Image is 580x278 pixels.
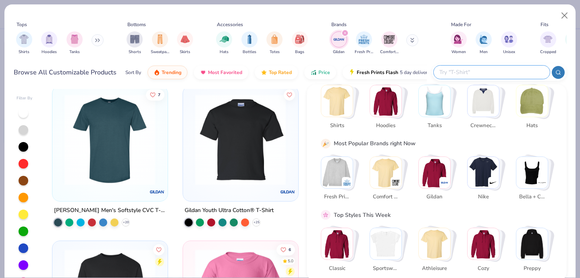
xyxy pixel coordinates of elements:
img: Shirts [321,85,353,117]
img: trending.gif [154,69,160,76]
button: Like [153,244,164,255]
button: filter button [151,31,169,55]
button: Price [304,66,336,79]
span: Unisex [503,49,515,55]
span: Hats [220,49,229,55]
div: filter for Men [476,31,492,55]
img: Totes Image [270,35,279,44]
button: filter button [451,31,467,55]
img: Gildan logo [279,183,295,200]
span: Fresh Prints [324,193,350,201]
button: filter button [67,31,83,55]
button: Stack Card Button Hoodies [370,85,407,133]
span: 6 [289,247,291,251]
button: filter button [127,31,143,55]
img: Unisex Image [504,35,513,44]
span: Cropped [540,49,556,55]
img: Shirts Image [19,35,29,44]
div: filter for Fresh Prints [355,31,373,55]
img: pink_star.gif [322,211,329,218]
span: Hoodies [372,121,399,130]
img: Sportswear [370,228,401,259]
button: Stack Card Button Preppy [516,228,553,276]
button: Stack Card Button Hats [516,85,553,133]
img: Comfort Colors Image [383,33,395,45]
button: Stack Card Button Athleisure [418,228,455,276]
img: Skirts Image [181,35,190,44]
div: filter for Hoodies [41,31,57,55]
img: Gildan logo [149,183,165,200]
button: filter button [355,31,373,55]
button: filter button [501,31,517,55]
div: filter for Skirts [177,31,193,55]
span: Comfort Colors [372,193,399,201]
span: Most Favorited [208,69,242,76]
img: Comfort Colors [392,178,400,186]
div: Brands [331,21,347,28]
button: filter button [216,31,232,55]
button: filter button [241,31,258,55]
button: Like [146,89,164,100]
img: party_popper.gif [322,140,329,147]
img: Hats [516,85,548,117]
div: Browse All Customizable Products [14,68,116,77]
button: Stack Card Button Tanks [418,85,455,133]
span: Trending [162,69,181,76]
img: Tanks [419,85,450,117]
img: Bottles Image [245,35,254,44]
div: filter for Totes [266,31,283,55]
img: Nike [489,178,497,186]
span: Skirts [180,49,190,55]
button: filter button [177,31,193,55]
img: Hoodies [370,85,401,117]
div: filter for Shirts [16,31,32,55]
button: filter button [380,31,399,55]
span: Gildan [333,49,345,55]
div: filter for Comfort Colors [380,31,399,55]
img: Comfort Colors [370,157,401,188]
img: Fresh Prints Image [358,33,370,45]
img: flash.gif [349,69,355,76]
button: Stack Card Button Cozy [467,228,504,276]
div: Accessories [217,21,243,28]
button: Like [284,89,295,100]
div: filter for Women [451,31,467,55]
img: Fresh Prints [321,157,353,188]
span: Bella + Canvas [519,193,545,201]
img: Bella + Canvas [516,157,548,188]
span: Hats [519,121,545,130]
div: Bottoms [127,21,146,28]
img: Bags Image [295,35,304,44]
span: Preppy [519,264,545,272]
button: Like [276,244,295,255]
span: Shirts [19,49,29,55]
img: Classic [321,228,353,259]
div: filter for Shorts [127,31,143,55]
span: Sweatpants [151,49,169,55]
button: Top Rated [255,66,298,79]
span: + 20 [123,220,129,224]
span: 7 [158,93,160,97]
span: 5 day delivery [400,68,430,77]
img: 4d4b222c-7900-4882-89ef-21768225c1f2 [60,94,159,185]
img: Fresh Prints [343,178,351,186]
img: 6046accf-a268-477f-9bdd-e1b99aae0138 [191,94,290,185]
img: Hats Image [220,35,229,44]
button: Stack Card Button Crewnecks [467,85,504,133]
span: + 25 [253,220,259,224]
span: Hoodies [42,49,57,55]
span: Tanks [421,121,447,130]
img: Cropped Image [543,35,553,44]
span: Totes [270,49,280,55]
button: Stack Card Button Shirts [321,85,358,133]
button: filter button [41,31,57,55]
img: Shorts Image [130,35,139,44]
button: filter button [540,31,556,55]
div: Filter By [17,95,33,101]
div: 5.0 [288,258,293,264]
span: Fresh Prints [355,49,373,55]
button: Stack Card Button Bella + Canvas [516,156,553,204]
button: filter button [476,31,492,55]
img: Athleisure [419,228,450,259]
img: Bella + Canvas [538,178,546,186]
